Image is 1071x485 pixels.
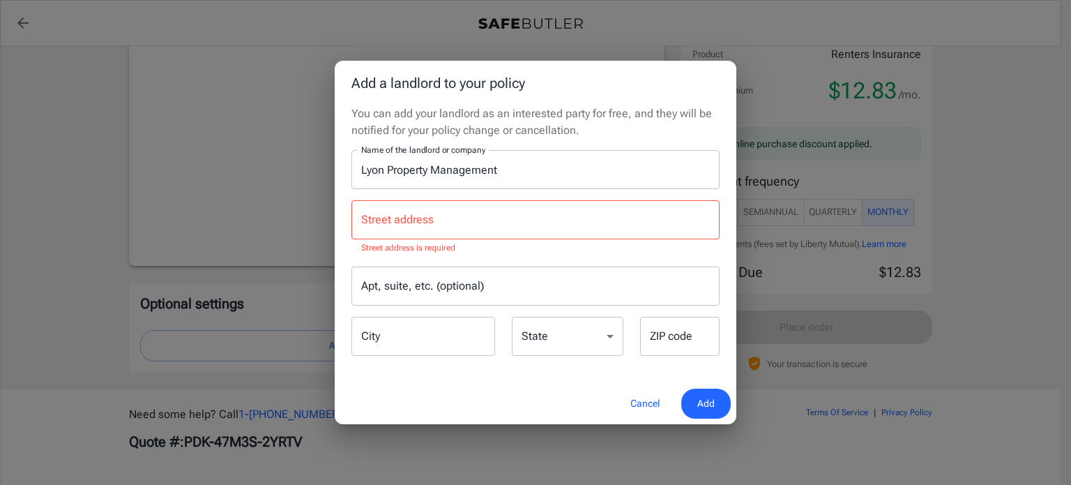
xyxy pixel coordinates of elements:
span: Add [697,395,715,412]
button: Cancel [614,389,676,419]
p: Street address is required [361,241,710,255]
h2: Add a landlord to your policy [335,61,736,105]
p: You can add your landlord as an interested party for free, and they will be notified for your pol... [351,105,720,139]
button: Add [681,389,731,419]
label: Name of the landlord or company [361,144,485,156]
